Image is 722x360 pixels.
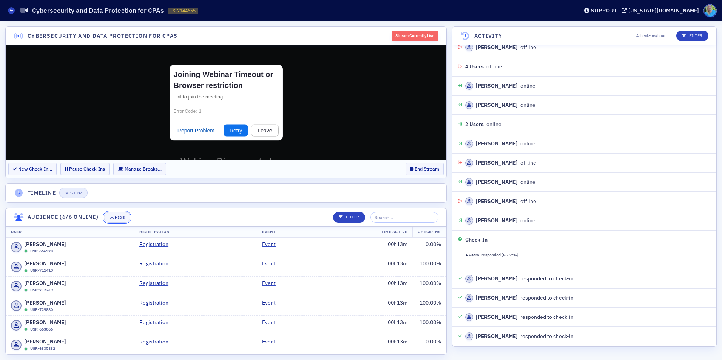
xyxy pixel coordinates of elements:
[476,101,518,109] div: [PERSON_NAME]
[218,79,242,91] button: Retry
[139,279,174,287] a: Registration
[376,335,413,354] td: 00h13m
[476,140,518,148] div: [PERSON_NAME]
[376,226,413,238] th: Time Active
[24,269,28,272] div: Online
[28,189,56,197] h4: Timeline
[465,294,574,302] div: responded to check-in
[24,249,28,253] div: Online
[465,101,535,109] div: online
[413,257,446,277] td: 100.00 %
[465,236,488,244] div: Check-In
[339,214,359,220] p: Filter
[413,296,446,315] td: 100.00 %
[139,299,174,307] a: Registration
[170,8,196,14] span: LS-7144655
[465,63,484,71] span: 4 Users
[30,307,53,313] span: USR-729880
[476,332,518,340] div: [PERSON_NAME]
[476,178,518,186] div: [PERSON_NAME]
[104,212,130,223] button: Hide
[262,260,281,268] a: Event
[376,257,413,277] td: 00h13m
[413,315,446,335] td: 100.00 %
[622,8,702,13] button: [US_STATE][DOMAIN_NAME]
[465,120,484,128] span: 2 Users
[476,82,518,90] div: [PERSON_NAME]
[476,217,518,225] div: [PERSON_NAME]
[257,226,376,238] th: Event
[6,226,134,238] th: User
[636,33,666,39] span: 4 check-ins/hour
[465,313,574,321] div: responded to check-in
[392,31,438,41] div: Stream Currently Live
[8,163,57,175] button: New Check-In…
[476,159,518,167] div: [PERSON_NAME]
[465,217,535,225] div: online
[476,43,518,51] div: [PERSON_NAME]
[262,318,281,326] a: Event
[465,82,535,90] div: online
[245,79,273,91] button: Leave
[60,163,110,175] button: Pause Check-Ins
[168,48,273,55] div: Fail to join the meeting.
[139,318,174,326] a: Registration
[193,63,196,68] span: 1
[24,289,28,292] div: Online
[139,260,174,268] a: Registration
[465,332,574,340] div: responded to check-in
[474,32,503,40] h4: Activity
[59,188,88,198] button: Show
[262,279,281,287] a: Event
[376,277,413,296] td: 00h13m
[262,338,281,346] a: Event
[376,238,413,257] td: 00h13m
[24,308,28,311] div: Online
[370,212,438,223] input: Search…
[676,31,708,41] button: Filter
[413,277,446,296] td: 100.00 %
[466,252,479,258] span: 4 Users
[139,338,174,346] a: Registration
[30,346,55,352] span: USR-6335832
[476,294,518,302] div: [PERSON_NAME]
[28,213,99,221] h4: Audience (6/6 online)
[166,79,215,91] button: Report Problem
[24,240,66,248] span: [PERSON_NAME]
[24,328,28,331] div: Online
[115,215,125,220] div: Hide
[486,120,501,128] span: online
[486,63,502,71] span: offline
[481,252,518,258] span: responded ( 66.67 %)
[628,7,699,14] div: [US_STATE][DOMAIN_NAME]
[28,32,178,40] h4: Cybersecurity and Data Protection for CPAs
[262,299,281,307] a: Event
[30,287,53,293] span: USR-712249
[164,20,277,95] div: Reconnect server dialog
[465,275,574,283] div: responded to check-in
[376,296,413,315] td: 00h13m
[376,315,413,335] td: 00h13m
[465,140,535,148] div: online
[413,335,446,354] td: 0.00 %
[333,212,365,223] button: Filter
[703,4,717,17] span: Profile
[32,6,164,15] h1: Cybersecurity and Data Protection for CPAs
[30,326,53,332] span: USR-663066
[412,226,446,238] th: Check-Ins
[139,240,174,248] a: Registration
[465,178,535,186] div: online
[24,279,66,287] span: [PERSON_NAME]
[134,226,257,238] th: Registration
[465,43,536,51] div: offline
[682,33,703,39] p: Filter
[24,260,66,268] span: [PERSON_NAME]
[262,240,281,248] a: Event
[476,313,518,321] div: [PERSON_NAME]
[168,63,273,69] div: Error Code:
[70,191,82,195] div: Show
[413,238,446,257] td: 0.00 %
[168,24,273,45] div: Joining Webinar Timeout or Browser restriction
[465,197,536,205] div: offline
[476,275,518,283] div: [PERSON_NAME]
